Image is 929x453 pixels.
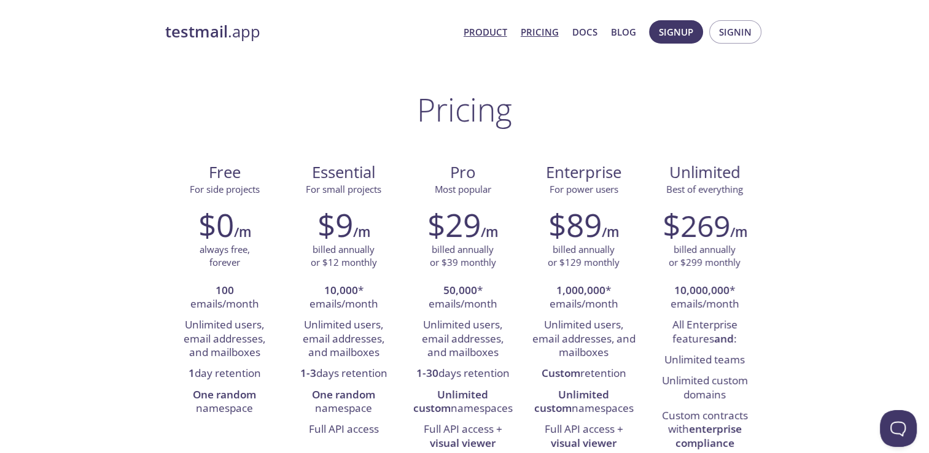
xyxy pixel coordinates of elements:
h2: $ [663,206,730,243]
span: 269 [680,206,730,246]
h6: /m [602,222,619,242]
strong: visual viewer [430,436,496,450]
iframe: Help Scout Beacon - Open [880,410,917,447]
strong: 1-3 [300,366,316,380]
a: Docs [572,24,597,40]
strong: 50,000 [443,283,477,297]
span: For side projects [190,183,260,195]
li: Unlimited custom domains [655,371,755,406]
li: days retention [293,363,394,384]
li: retention [532,363,636,384]
li: * emails/month [413,281,513,316]
span: Most popular [435,183,491,195]
span: Best of everything [666,183,743,195]
p: billed annually or $39 monthly [430,243,496,269]
h6: /m [730,222,747,242]
strong: Unlimited custom [413,387,489,415]
li: Full API access [293,419,394,440]
li: namespace [174,385,275,420]
span: Essential [294,162,394,183]
strong: 1,000,000 [556,283,605,297]
strong: testmail [165,21,228,42]
h6: /m [353,222,370,242]
span: For power users [550,183,618,195]
strong: 1 [189,366,195,380]
strong: 100 [216,283,234,297]
span: Signup [659,24,693,40]
li: All Enterprise features : [655,315,755,350]
strong: 10,000 [324,283,358,297]
li: emails/month [174,281,275,316]
a: testmail.app [165,21,454,42]
li: day retention [174,363,275,384]
li: Unlimited users, email addresses, and mailboxes [532,315,636,363]
h2: $9 [317,206,353,243]
li: Unlimited teams [655,350,755,371]
p: billed annually or $299 monthly [669,243,740,269]
li: Unlimited users, email addresses, and mailboxes [413,315,513,363]
a: Product [464,24,507,40]
span: Free [175,162,274,183]
li: namespaces [413,385,513,420]
li: * emails/month [293,281,394,316]
strong: visual viewer [551,436,616,450]
p: billed annually or $129 monthly [548,243,620,269]
span: Signin [719,24,752,40]
strong: and [714,331,734,346]
h1: Pricing [417,91,512,128]
li: * emails/month [655,281,755,316]
a: Blog [611,24,636,40]
strong: Unlimited custom [534,387,610,415]
strong: One random [312,387,375,401]
li: * emails/month [532,281,636,316]
h6: /m [234,222,251,242]
span: Unlimited [669,161,740,183]
span: Pro [413,162,513,183]
li: namespaces [532,385,636,420]
button: Signup [649,20,703,44]
strong: Custom [542,366,580,380]
button: Signin [709,20,761,44]
strong: 10,000,000 [674,283,729,297]
li: days retention [413,363,513,384]
li: Unlimited users, email addresses, and mailboxes [174,315,275,363]
strong: 1-30 [416,366,438,380]
p: always free, forever [200,243,250,269]
h2: $89 [548,206,602,243]
p: billed annually or $12 monthly [311,243,377,269]
h2: $0 [198,206,234,243]
li: Unlimited users, email addresses, and mailboxes [293,315,394,363]
li: namespace [293,385,394,420]
h6: /m [481,222,498,242]
h2: $29 [427,206,481,243]
strong: One random [193,387,256,401]
a: Pricing [521,24,559,40]
span: Enterprise [532,162,636,183]
span: For small projects [306,183,381,195]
